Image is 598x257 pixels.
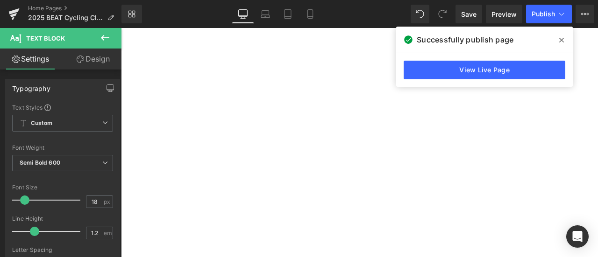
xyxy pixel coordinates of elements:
a: Home Pages [28,5,121,12]
span: Successfully publish page [417,34,513,45]
a: Mobile [299,5,321,23]
div: Typography [12,79,50,92]
b: Custom [31,119,52,127]
span: px [104,199,112,205]
button: Publish [526,5,572,23]
span: Save [461,9,477,19]
a: Laptop [254,5,277,23]
div: Font Weight [12,145,113,151]
button: Undo [411,5,429,23]
a: View Live Page [404,61,565,79]
a: Tablet [277,5,299,23]
a: Desktop [232,5,254,23]
button: More [576,5,594,23]
span: Text Block [26,35,65,42]
div: Open Intercom Messenger [566,225,589,248]
a: New Library [121,5,142,23]
span: Publish [532,10,555,18]
div: Letter Spacing [12,247,113,253]
div: Line Height [12,215,113,222]
a: Preview [486,5,522,23]
span: em [104,230,112,236]
div: Font Size [12,184,113,191]
b: Semi Bold 600 [20,159,60,166]
span: Preview [491,9,517,19]
a: Design [63,49,123,69]
button: Redo [433,5,452,23]
div: Text Styles [12,104,113,111]
span: 2025 BEAT Cycling Club | Home [09.04] [28,14,104,21]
